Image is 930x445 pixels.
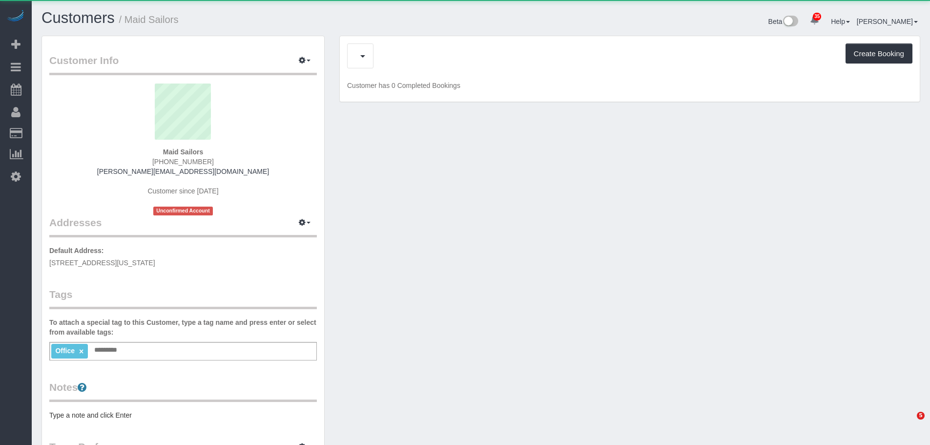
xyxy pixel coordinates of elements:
[41,9,115,26] a: Customers
[49,318,317,337] label: To attach a special tag to this Customer, type a tag name and press enter or select from availabl...
[846,43,912,64] button: Create Booking
[55,347,75,355] span: Office
[49,246,104,255] label: Default Address:
[49,287,317,309] legend: Tags
[857,18,918,25] a: [PERSON_NAME]
[147,187,218,195] span: Customer since [DATE]
[153,207,213,215] span: Unconfirmed Account
[163,148,203,156] strong: Maid Sailors
[49,259,155,267] span: [STREET_ADDRESS][US_STATE]
[79,347,83,356] a: ×
[782,16,798,28] img: New interface
[813,13,821,21] span: 35
[831,18,850,25] a: Help
[49,53,317,75] legend: Customer Info
[49,380,317,402] legend: Notes
[6,10,25,23] img: Automaid Logo
[917,412,925,420] span: 5
[119,14,179,25] small: / Maid Sailors
[897,412,920,435] iframe: Intercom live chat
[49,410,317,420] pre: Type a note and click Enter
[347,81,912,90] p: Customer has 0 Completed Bookings
[97,168,269,175] a: [PERSON_NAME][EMAIL_ADDRESS][DOMAIN_NAME]
[805,10,824,31] a: 35
[152,158,214,166] span: [PHONE_NUMBER]
[768,18,799,25] a: Beta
